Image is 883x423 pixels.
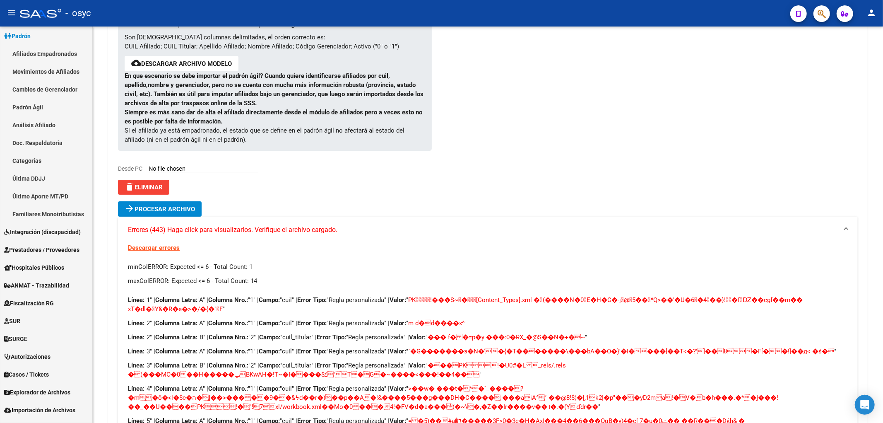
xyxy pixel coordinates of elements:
[128,385,144,392] strong: Línea:
[409,334,426,341] strong: Valor:
[128,225,337,234] span: Errores (443) Haga click para visualizarlos. Verifique el archivo cargado.
[866,8,876,18] mat-icon: person
[128,263,253,271] span: minColERROR: Expected <= 6 - Total Count: 1
[209,334,248,341] strong: Columna Nro.:
[208,319,248,327] strong: Columna Nro.:
[149,165,258,173] input: Desde PC
[118,217,857,243] mat-expansion-panel-header: Errores (443) Haga click para visualizarlos. Verifique el archivo cargado.
[297,348,327,355] strong: Error Tipo:
[208,296,248,304] strong: Columna Nro.:
[125,56,238,71] button: Descargar archivo modelo
[259,348,280,355] strong: Campo:
[408,348,834,355] span: `�G�������з�N�˹ �{�T�������\���bA��O�}'�I� ���[��T<�?']�� 8  �F[� �!]��д< �ś�
[128,362,144,369] strong: Línea:
[125,109,422,125] strong: Siempre es más sano dar de alta el afiliado directamente desde el módulo de afiliados pero a vece...
[208,348,248,355] strong: Columna Nro.:
[4,388,70,397] span: Explorador de Archivos
[128,384,847,411] p: "4" | "A" | "1" | "cuil" | "Regla personalizada" | " "
[390,319,406,327] strong: Valor:
[141,60,232,68] a: Descargar archivo modelo
[259,334,280,341] strong: Campo:
[390,385,406,392] strong: Valor:
[128,296,803,313] span: PK     ! ���S~  �   [Content_Types].xml �(�                                         ...
[4,334,27,343] span: SURGE
[259,385,280,392] strong: Campo:
[155,296,197,304] strong: Columna Letra:
[128,361,847,379] p: "3" | "B" | "2" | "cuil_titular" | "Regla personalizada" | " "
[4,281,69,290] span: ANMAT - Trazabilidad
[4,370,49,379] span: Casos / Tickets
[128,244,180,251] a: Descargar errores
[125,182,135,192] mat-icon: delete
[155,385,197,392] strong: Columna Letra:
[155,362,197,369] strong: Columna Letra:
[128,333,847,342] p: "2" | "B" | "2" | "cuil_titular" | "Regla personalizada" | " "
[4,263,64,272] span: Hospitales Públicos
[4,31,31,41] span: Padrón
[128,385,778,411] span: >��w� ���t� *�`_���ް� ?�m�ő�<l�$c�ה�]��>��� � �9��&ϟd��r�)��p��A �!&����5���g���DH�C���� ...
[128,347,847,356] p: "3" | "A" | "1" | "cuil" | "Regla personalizada" | " "
[155,348,197,355] strong: Columna Letra:
[128,348,144,355] strong: Línea:
[259,362,280,369] strong: Campo:
[428,334,585,341] span: ��� f� �=p�y ���:0�RX_�@S��N�+�~
[128,277,257,285] span: maxColERROR: Expected <= 6 - Total Count: 14
[128,319,144,327] strong: Línea:
[297,385,327,392] strong: Error Tipo:
[409,362,426,369] strong: Valor:
[118,201,202,217] button: Procesar archivo
[317,334,346,341] strong: Error Tipo:
[135,205,195,213] span: Procesar archivo
[128,296,144,304] strong: Línea:
[155,319,197,327] strong: Columna Letra:
[118,12,432,151] div: Si el afiliado ya está empadronado, el estado que se define en el padrón ágil no afectará al esta...
[125,203,135,213] mat-icon: arrow_forward
[408,319,464,327] span: m d�d����x^
[259,319,280,327] strong: Campo:
[155,334,197,341] strong: Columna Letra:
[131,58,141,68] mat-icon: cloud_download
[118,180,169,195] button: Eliminar
[317,362,346,369] strong: Error Tipo:
[125,19,425,28] p: Formato de importación de archivos padrón ágil:
[128,319,847,328] p: "2" | "A" | "1" | "cuil" | "Regla personalizada" | " "
[4,227,81,237] span: Integración (discapacidad)
[65,4,91,22] span: - osyc
[125,33,425,51] p: Son [DEMOGRAPHIC_DATA] columnas delimitadas, el orden correcto es: CUIL Afiliado; CUIL Titular; A...
[208,385,248,392] strong: Columna Nro.:
[125,184,163,191] span: Eliminar
[4,317,20,326] span: SUR
[4,245,79,254] span: Prestadores / Proveedores
[4,406,75,415] span: Importación de Archivos
[125,72,423,107] strong: En que escenario se debe importar el padrón ágil? Cuando quiere identificarse afiliados por cuil,...
[118,165,142,172] span: Desde PC
[7,8,17,18] mat-icon: menu
[390,296,406,304] strong: Valor:
[4,299,54,308] span: Fiscalización RG
[297,319,327,327] strong: Error Tipo:
[390,348,406,355] strong: Valor:
[4,352,51,361] span: Autorizaciones
[128,334,144,341] strong: Línea:
[855,395,875,415] div: Open Intercom Messenger
[128,295,847,314] p: "1" | "A" | "1" | "cuil" | "Regla personalizada" | " "
[209,362,248,369] strong: Columna Nro.:
[297,296,327,304] strong: Error Tipo:
[259,296,280,304] strong: Campo:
